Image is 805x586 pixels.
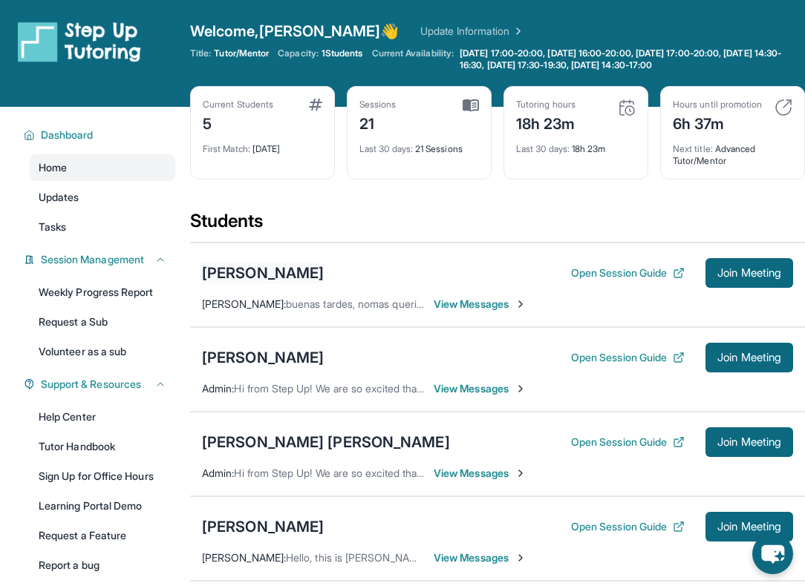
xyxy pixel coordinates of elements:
div: Hours until promotion [673,99,762,111]
div: Tutoring hours [516,99,576,111]
a: Help Center [30,404,175,430]
a: Tasks [30,214,175,240]
span: Updates [39,190,79,205]
button: Join Meeting [705,427,793,457]
span: Home [39,160,67,175]
a: [DATE] 17:00-20:00, [DATE] 16:00-20:00, [DATE] 17:00-20:00, [DATE] 14:30-16:30, [DATE] 17:30-19:3... [457,47,805,71]
img: card [618,99,636,116]
a: Request a Sub [30,309,175,335]
span: Dashboard [41,128,94,142]
button: Open Session Guide [571,266,685,280]
span: Admin : [202,467,234,479]
span: Capacity: [278,47,319,59]
button: Open Session Guide [571,435,685,450]
button: Session Management [35,252,166,267]
a: Volunteer as a sub [30,338,175,365]
span: Title: [190,47,211,59]
div: Sessions [359,99,397,111]
a: Learning Portal Demo [30,493,175,519]
div: Current Students [203,99,273,111]
span: Welcome, [PERSON_NAME] 👋 [190,21,400,42]
img: logo [18,21,141,62]
a: Weekly Progress Report [30,279,175,306]
div: [DATE] [203,134,322,155]
span: Join Meeting [717,353,781,362]
div: [PERSON_NAME] [202,347,324,368]
span: View Messages [434,550,527,565]
span: Join Meeting [717,522,781,531]
span: 1 Students [322,47,363,59]
span: Next title : [673,143,713,154]
img: Chevron Right [509,24,524,39]
span: Current Availability: [372,47,454,71]
div: 5 [203,111,273,134]
button: Open Session Guide [571,350,685,365]
div: Advanced Tutor/Mentor [673,134,792,167]
img: card [775,99,792,116]
span: Last 30 days : [516,143,570,154]
div: 21 Sessions [359,134,479,155]
span: Admin : [202,382,234,395]
button: Dashboard [35,128,166,142]
span: [PERSON_NAME] : [202,551,286,564]
a: Update Information [420,24,524,39]
div: [PERSON_NAME] [PERSON_NAME] [202,432,450,452]
span: Tutor/Mentor [214,47,269,59]
span: Support & Resources [41,377,141,392]
a: Tutor Handbook [30,433,175,460]
div: Students [190,209,805,242]
div: 18h 23m [516,134,636,155]
div: [PERSON_NAME] [202,263,324,283]
span: Join Meeting [717,438,781,447]
img: card [309,99,322,111]
span: View Messages [434,381,527,396]
span: Join Meeting [717,269,781,277]
button: Support & Resources [35,377,166,392]
a: Report a bug [30,552,175,579]
span: Session Management [41,252,144,267]
button: Join Meeting [705,512,793,541]
span: [PERSON_NAME] : [202,297,286,310]
span: View Messages [434,297,527,312]
img: Chevron-Right [515,552,527,564]
img: Chevron-Right [515,467,527,479]
div: 21 [359,111,397,134]
span: [DATE] 17:00-20:00, [DATE] 16:00-20:00, [DATE] 17:00-20:00, [DATE] 14:30-16:30, [DATE] 17:30-19:3... [460,47,802,71]
a: Updates [30,184,175,211]
div: 6h 37m [673,111,762,134]
button: Join Meeting [705,343,793,372]
span: First Match : [203,143,250,154]
span: Last 30 days : [359,143,413,154]
span: View Messages [434,466,527,481]
a: Home [30,154,175,181]
img: Chevron-Right [515,298,527,310]
span: Tasks [39,220,66,234]
button: chat-button [752,533,793,574]
a: Sign Up for Office Hours [30,463,175,490]
a: Request a Feature [30,522,175,549]
div: 18h 23m [516,111,576,134]
button: Join Meeting [705,258,793,288]
img: card [463,99,479,112]
img: Chevron-Right [515,383,527,395]
div: [PERSON_NAME] [202,516,324,537]
button: Open Session Guide [571,519,685,534]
